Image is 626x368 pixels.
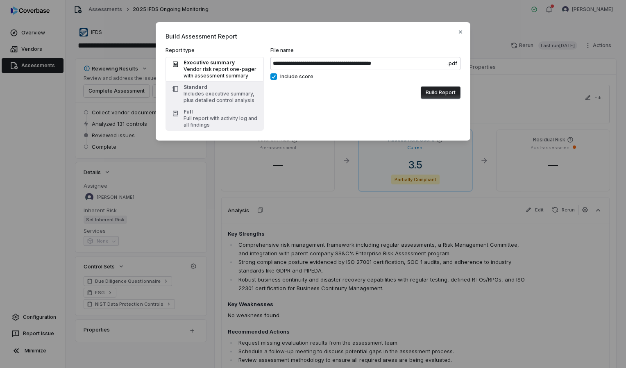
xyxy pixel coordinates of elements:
[166,47,264,54] label: Report type
[447,60,457,67] span: .pdf
[184,84,259,91] div: Standard
[184,59,259,66] div: Executive summary
[270,57,460,70] input: File name.pdf
[421,86,460,99] button: Build Report
[270,47,460,70] label: File name
[270,73,277,80] button: Include score
[184,115,259,128] div: Full report with activity log and all findings
[184,66,259,79] div: Vendor risk report one-pager with assessment summary
[166,32,460,41] span: Build Assessment Report
[184,91,259,104] div: Includes executive summary, plus detailed control analysis
[280,73,313,80] span: Include score
[184,109,259,115] div: Full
